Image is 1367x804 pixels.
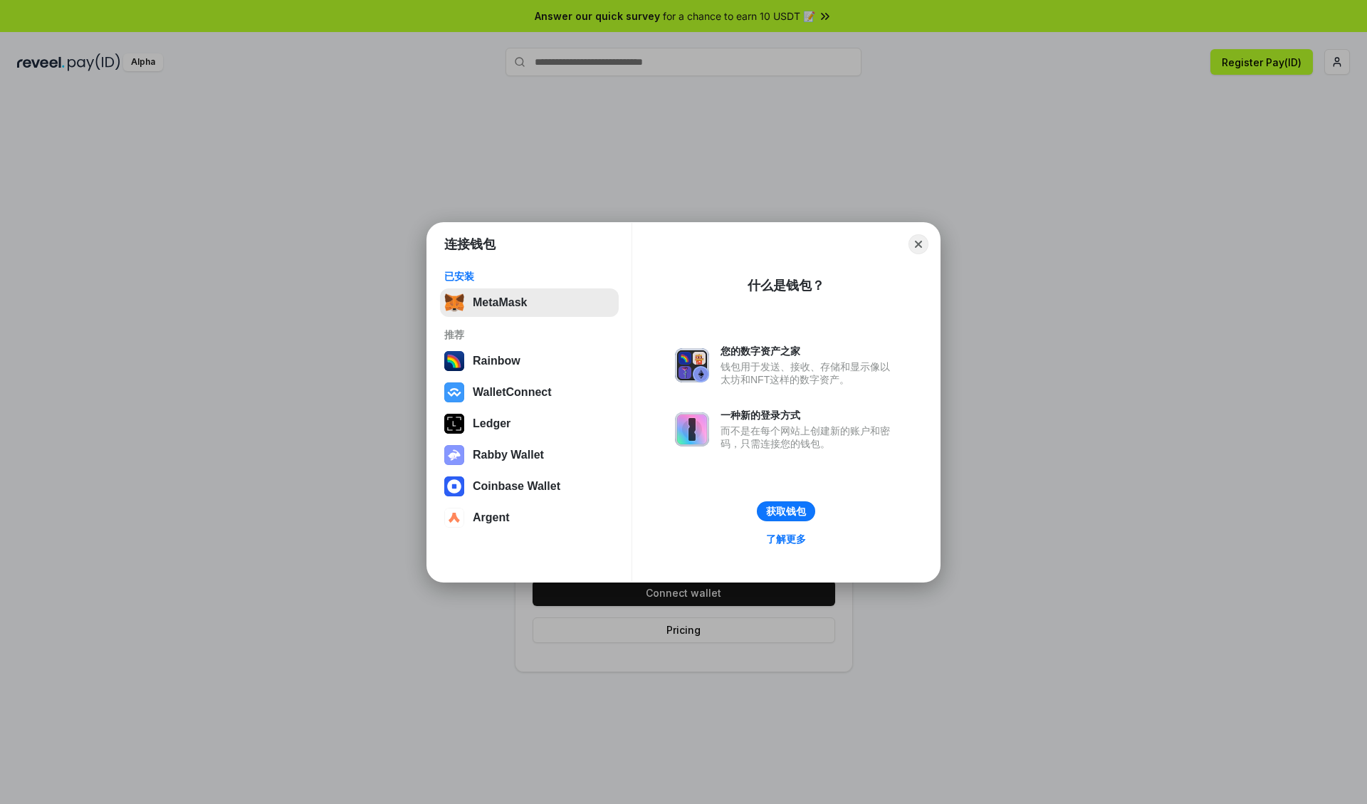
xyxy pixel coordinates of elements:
[748,277,824,294] div: 什么是钱包？
[473,449,544,461] div: Rabby Wallet
[444,293,464,313] img: svg+xml,%3Csvg%20fill%3D%22none%22%20height%3D%2233%22%20viewBox%3D%220%200%2035%2033%22%20width%...
[473,386,552,399] div: WalletConnect
[721,345,897,357] div: 您的数字资产之家
[444,236,496,253] h1: 连接钱包
[766,533,806,545] div: 了解更多
[766,505,806,518] div: 获取钱包
[757,501,815,521] button: 获取钱包
[473,511,510,524] div: Argent
[444,445,464,465] img: svg+xml,%3Csvg%20xmlns%3D%22http%3A%2F%2Fwww.w3.org%2F2000%2Fsvg%22%20fill%3D%22none%22%20viewBox...
[440,472,619,501] button: Coinbase Wallet
[440,347,619,375] button: Rainbow
[473,480,560,493] div: Coinbase Wallet
[758,530,815,548] a: 了解更多
[440,441,619,469] button: Rabby Wallet
[721,424,897,450] div: 而不是在每个网站上创建新的账户和密码，只需连接您的钱包。
[721,409,897,422] div: 一种新的登录方式
[444,328,614,341] div: 推荐
[440,503,619,532] button: Argent
[444,476,464,496] img: svg+xml,%3Csvg%20width%3D%2228%22%20height%3D%2228%22%20viewBox%3D%220%200%2028%2028%22%20fill%3D...
[675,348,709,382] img: svg+xml,%3Csvg%20xmlns%3D%22http%3A%2F%2Fwww.w3.org%2F2000%2Fsvg%22%20fill%3D%22none%22%20viewBox...
[908,234,928,254] button: Close
[721,360,897,386] div: 钱包用于发送、接收、存储和显示像以太坊和NFT这样的数字资产。
[473,355,520,367] div: Rainbow
[440,288,619,317] button: MetaMask
[444,508,464,528] img: svg+xml,%3Csvg%20width%3D%2228%22%20height%3D%2228%22%20viewBox%3D%220%200%2028%2028%22%20fill%3D...
[473,296,527,309] div: MetaMask
[444,382,464,402] img: svg+xml,%3Csvg%20width%3D%2228%22%20height%3D%2228%22%20viewBox%3D%220%200%2028%2028%22%20fill%3D...
[675,412,709,447] img: svg+xml,%3Csvg%20xmlns%3D%22http%3A%2F%2Fwww.w3.org%2F2000%2Fsvg%22%20fill%3D%22none%22%20viewBox...
[440,378,619,407] button: WalletConnect
[444,351,464,371] img: svg+xml,%3Csvg%20width%3D%22120%22%20height%3D%22120%22%20viewBox%3D%220%200%20120%20120%22%20fil...
[473,417,510,430] div: Ledger
[444,270,614,283] div: 已安装
[440,409,619,438] button: Ledger
[444,414,464,434] img: svg+xml,%3Csvg%20xmlns%3D%22http%3A%2F%2Fwww.w3.org%2F2000%2Fsvg%22%20width%3D%2228%22%20height%3...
